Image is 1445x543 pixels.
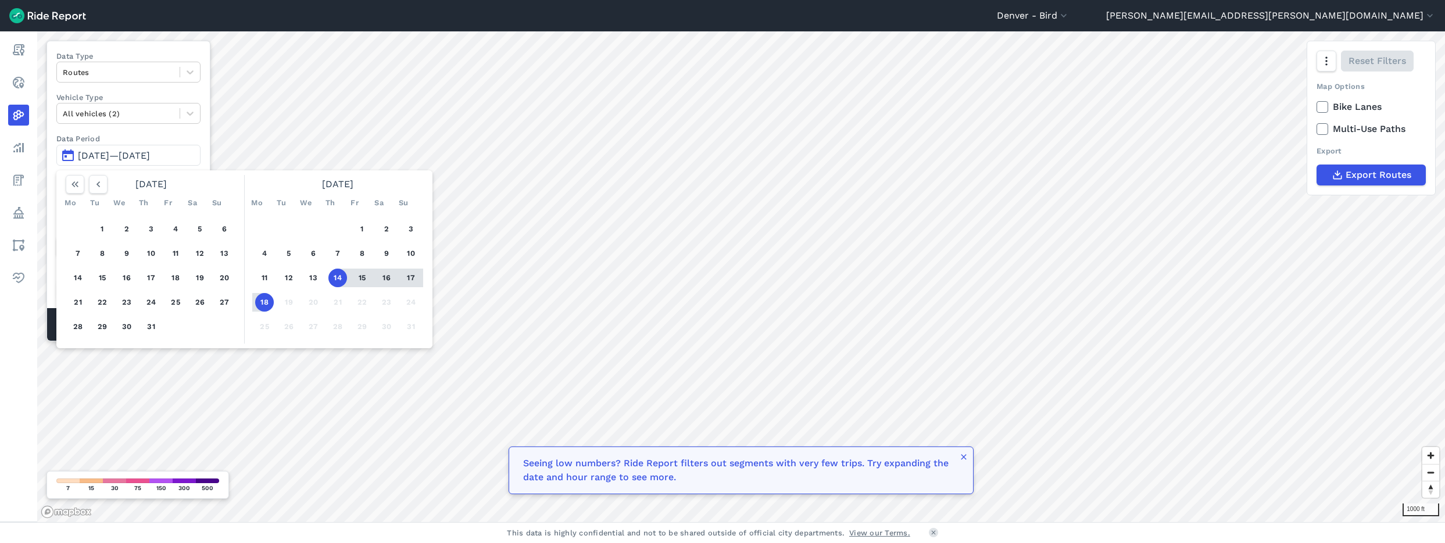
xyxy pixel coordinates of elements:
[402,293,420,312] button: 24
[191,244,209,263] button: 12
[85,194,104,212] div: Tu
[8,170,29,191] a: Fees
[328,317,347,336] button: 28
[93,244,112,263] button: 8
[402,220,420,238] button: 3
[377,293,396,312] button: 23
[41,505,92,519] a: Mapbox logo
[328,244,347,263] button: 7
[166,293,185,312] button: 25
[304,244,323,263] button: 6
[280,317,298,336] button: 26
[328,269,347,287] button: 14
[304,269,323,287] button: 13
[1317,81,1426,92] div: Map Options
[402,244,420,263] button: 10
[402,269,420,287] button: 17
[296,194,315,212] div: We
[215,220,234,238] button: 6
[321,194,339,212] div: Th
[56,51,201,62] label: Data Type
[248,194,266,212] div: Mo
[8,105,29,126] a: Heatmaps
[110,194,128,212] div: We
[69,269,87,287] button: 14
[248,175,428,194] div: [DATE]
[142,220,160,238] button: 3
[117,269,136,287] button: 16
[142,293,160,312] button: 24
[353,244,371,263] button: 8
[69,244,87,263] button: 7
[191,293,209,312] button: 26
[117,317,136,336] button: 30
[8,137,29,158] a: Analyze
[402,317,420,336] button: 31
[69,293,87,312] button: 21
[1341,51,1414,72] button: Reset Filters
[394,194,413,212] div: Su
[1422,447,1439,464] button: Zoom in
[353,293,371,312] button: 22
[117,220,136,238] button: 2
[117,293,136,312] button: 23
[56,92,201,103] label: Vehicle Type
[997,9,1070,23] button: Denver - Bird
[9,8,86,23] img: Ride Report
[280,269,298,287] button: 12
[1422,481,1439,498] button: Reset bearing to north
[1317,165,1426,185] button: Export Routes
[377,244,396,263] button: 9
[61,175,241,194] div: [DATE]
[215,269,234,287] button: 20
[353,269,371,287] button: 15
[215,244,234,263] button: 13
[191,220,209,238] button: 5
[849,527,910,538] a: View our Terms.
[93,293,112,312] button: 22
[1106,9,1436,23] button: [PERSON_NAME][EMAIL_ADDRESS][PERSON_NAME][DOMAIN_NAME]
[304,317,323,336] button: 27
[345,194,364,212] div: Fr
[353,317,371,336] button: 29
[272,194,291,212] div: Tu
[61,194,80,212] div: Mo
[47,308,210,341] div: Matched Trips
[377,269,396,287] button: 16
[1346,168,1411,182] span: Export Routes
[377,317,396,336] button: 30
[255,269,274,287] button: 11
[191,269,209,287] button: 19
[1403,503,1439,516] div: 1000 ft
[117,244,136,263] button: 9
[255,317,274,336] button: 25
[93,317,112,336] button: 29
[1349,54,1406,68] span: Reset Filters
[166,220,185,238] button: 4
[1422,464,1439,481] button: Zoom out
[215,293,234,312] button: 27
[328,293,347,312] button: 21
[56,145,201,166] button: [DATE]—[DATE]
[142,269,160,287] button: 17
[8,72,29,93] a: Realtime
[255,244,274,263] button: 4
[56,133,201,144] label: Data Period
[8,40,29,60] a: Report
[353,220,371,238] button: 1
[377,220,396,238] button: 2
[142,317,160,336] button: 31
[8,235,29,256] a: Areas
[93,220,112,238] button: 1
[8,267,29,288] a: Health
[8,202,29,223] a: Policy
[183,194,202,212] div: Sa
[208,194,226,212] div: Su
[166,244,185,263] button: 11
[166,269,185,287] button: 18
[1317,100,1426,114] label: Bike Lanes
[37,31,1445,522] canvas: Map
[69,317,87,336] button: 28
[280,244,298,263] button: 5
[134,194,153,212] div: Th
